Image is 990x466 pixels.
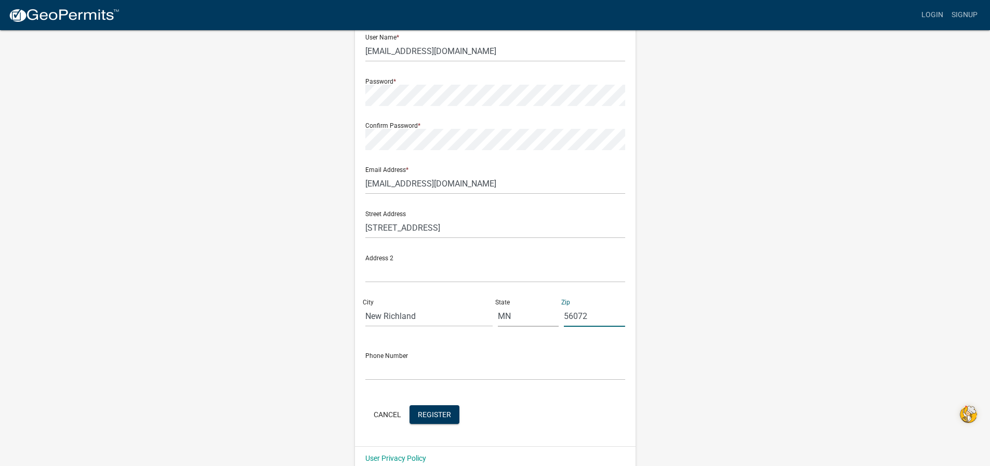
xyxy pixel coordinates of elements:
a: User Privacy Policy [365,454,426,462]
button: Cancel [365,405,410,424]
a: Signup [947,5,982,25]
a: Login [917,5,947,25]
button: Register [410,405,459,424]
span: Register [418,410,451,418]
